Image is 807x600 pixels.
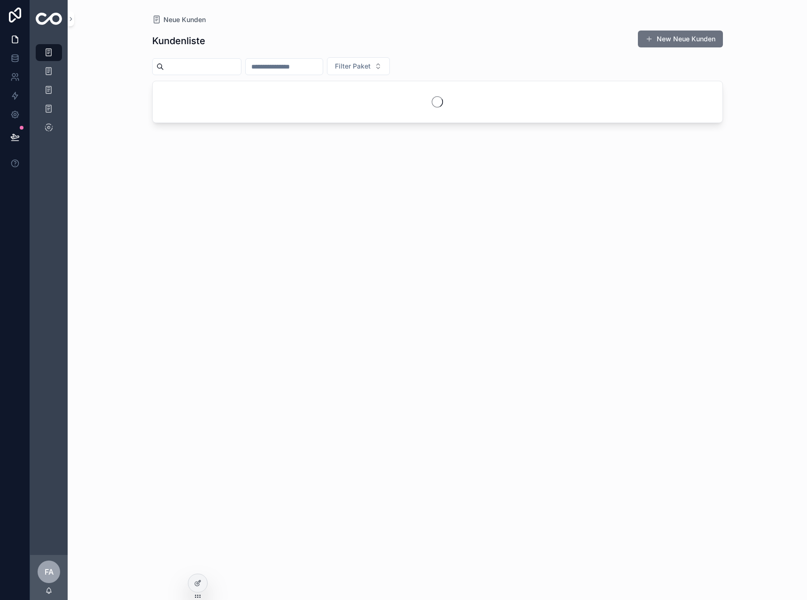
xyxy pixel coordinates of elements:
[163,15,206,24] span: Neue Kunden
[335,62,371,71] span: Filter Paket
[152,15,206,24] a: Neue Kunden
[327,57,390,75] button: Select Button
[152,34,205,47] h1: Kundenliste
[45,566,54,577] span: FA
[36,13,62,25] img: App logo
[638,31,723,47] button: New Neue Kunden
[30,38,68,148] div: scrollable content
